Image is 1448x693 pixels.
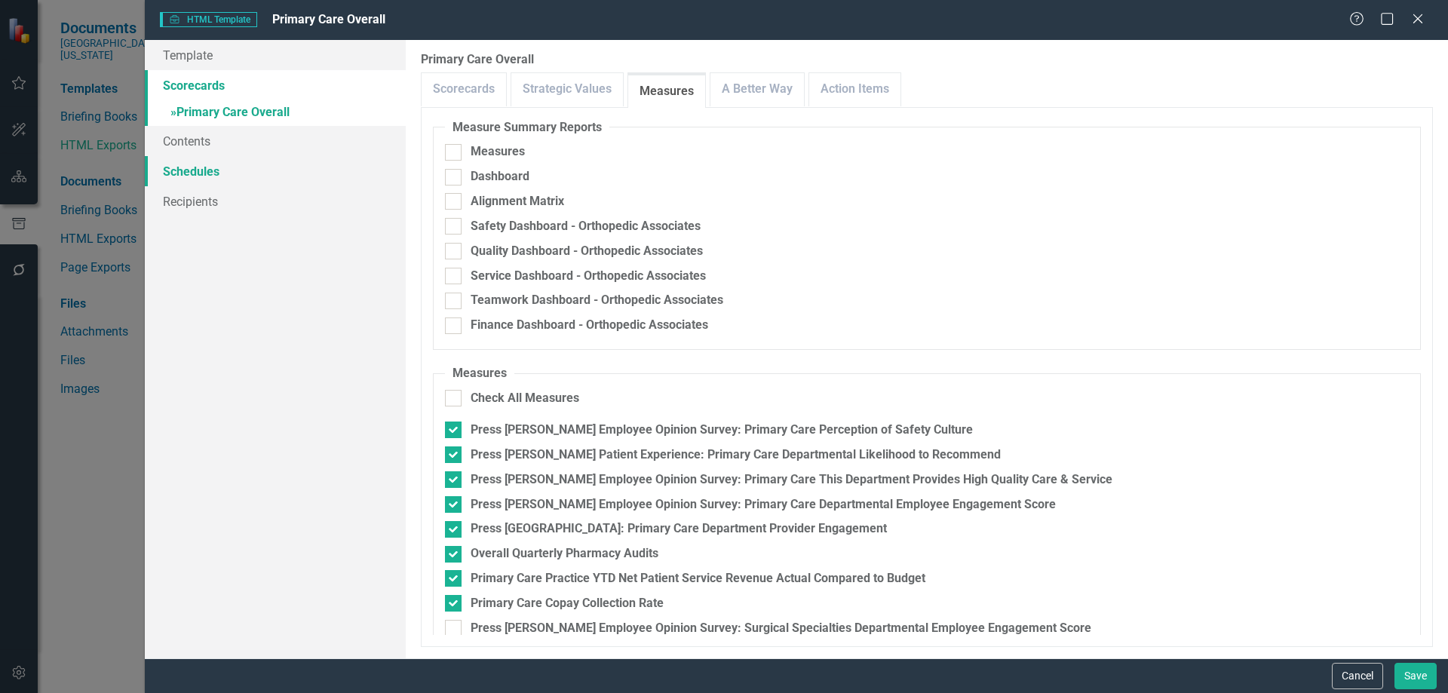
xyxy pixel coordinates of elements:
[145,70,406,100] a: Scorecards
[471,545,658,563] div: Overall Quarterly Pharmacy Audits
[422,73,506,106] a: Scorecards
[471,620,1091,637] div: Press [PERSON_NAME] Employee Opinion Survey: Surgical Specialties Departmental Employee Engagemen...
[471,446,1001,464] div: Press [PERSON_NAME] Patient Experience: Primary Care Departmental Likelihood to Recommend
[809,73,900,106] a: Action Items
[628,75,705,108] a: Measures
[471,390,579,407] div: Check All Measures
[511,73,623,106] a: Strategic Values
[471,595,664,612] div: Primary Care Copay Collection Rate
[710,73,804,106] a: A Better Way
[471,317,708,334] div: Finance Dashboard - Orthopedic Associates
[471,570,925,587] div: Primary Care Practice YTD Net Patient Service Revenue Actual Compared to Budget
[145,186,406,216] a: Recipients
[145,126,406,156] a: Contents
[170,105,176,119] span: »
[421,51,1433,69] label: Primary Care Overall
[445,365,514,382] legend: Measures
[471,143,525,161] div: Measures
[471,520,887,538] div: Press [GEOGRAPHIC_DATA]: Primary Care Department Provider Engagement
[471,496,1056,514] div: Press [PERSON_NAME] Employee Opinion Survey: Primary Care Departmental Employee Engagement Score
[445,119,609,136] legend: Measure Summary Reports
[471,168,529,186] div: Dashboard
[471,193,564,210] div: Alignment Matrix
[471,243,703,260] div: Quality Dashboard - Orthopedic Associates
[471,471,1112,489] div: Press [PERSON_NAME] Employee Opinion Survey: Primary Care This Department Provides High Quality C...
[145,100,406,127] a: »Primary Care Overall
[145,156,406,186] a: Schedules
[471,292,723,309] div: Teamwork Dashboard - Orthopedic Associates
[160,12,257,27] span: HTML Template
[145,40,406,70] a: Template
[471,268,706,285] div: Service Dashboard - Orthopedic Associates
[1332,663,1383,689] button: Cancel
[1394,663,1437,689] button: Save
[471,422,973,439] div: Press [PERSON_NAME] Employee Opinion Survey: Primary Care Perception of Safety Culture
[272,12,385,26] span: Primary Care Overall
[471,218,701,235] div: Safety Dashboard - Orthopedic Associates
